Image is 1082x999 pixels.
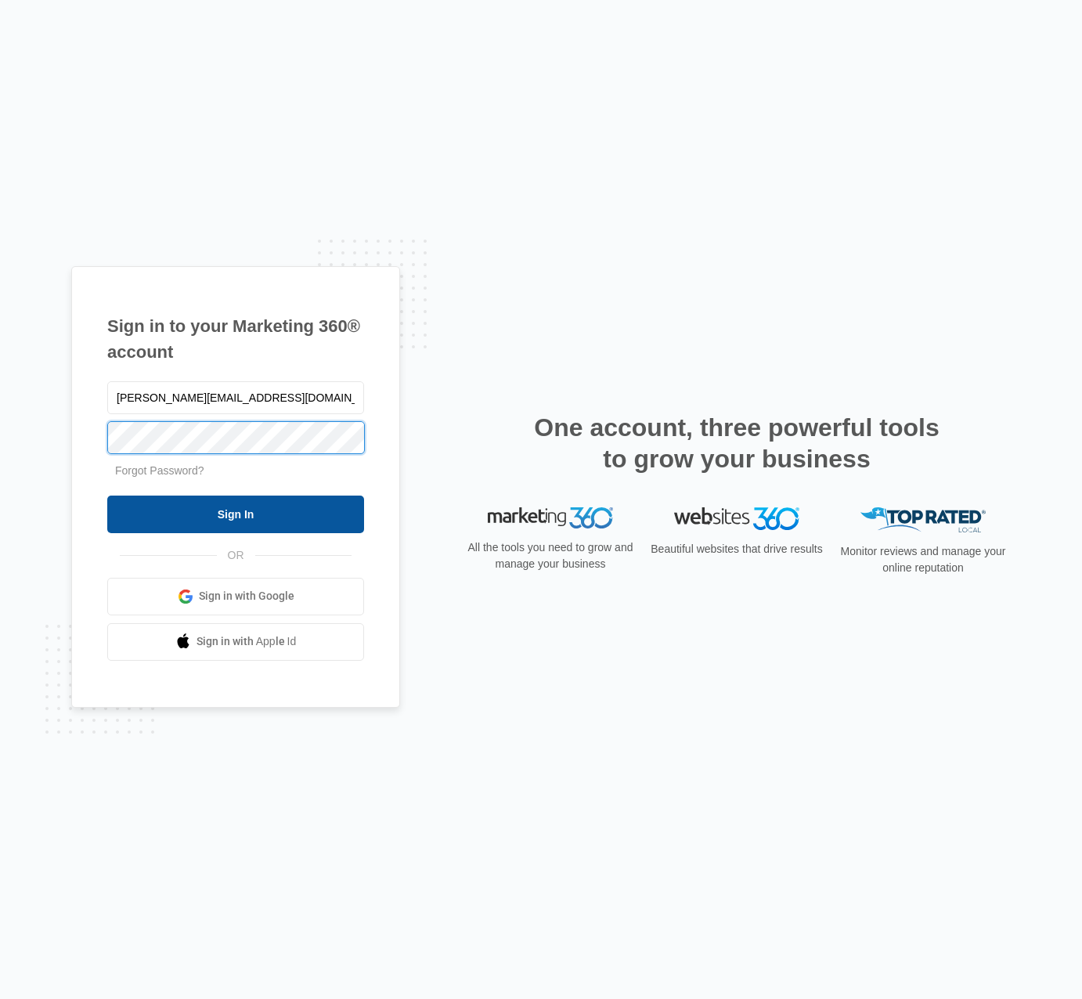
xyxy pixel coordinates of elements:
span: Sign in with Google [199,588,294,604]
img: Marketing 360 [488,507,613,529]
a: Forgot Password? [115,464,204,477]
img: Top Rated Local [860,507,986,533]
a: Sign in with Google [107,578,364,615]
p: All the tools you need to grow and manage your business [463,539,638,572]
span: OR [217,547,255,564]
p: Beautiful websites that drive results [649,541,824,557]
span: Sign in with Apple Id [197,633,297,650]
p: Monitor reviews and manage your online reputation [835,543,1011,576]
img: Websites 360 [674,507,799,530]
input: Email [107,381,364,414]
h1: Sign in to your Marketing 360® account [107,313,364,365]
h2: One account, three powerful tools to grow your business [529,412,944,474]
a: Sign in with Apple Id [107,623,364,661]
input: Sign In [107,496,364,533]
